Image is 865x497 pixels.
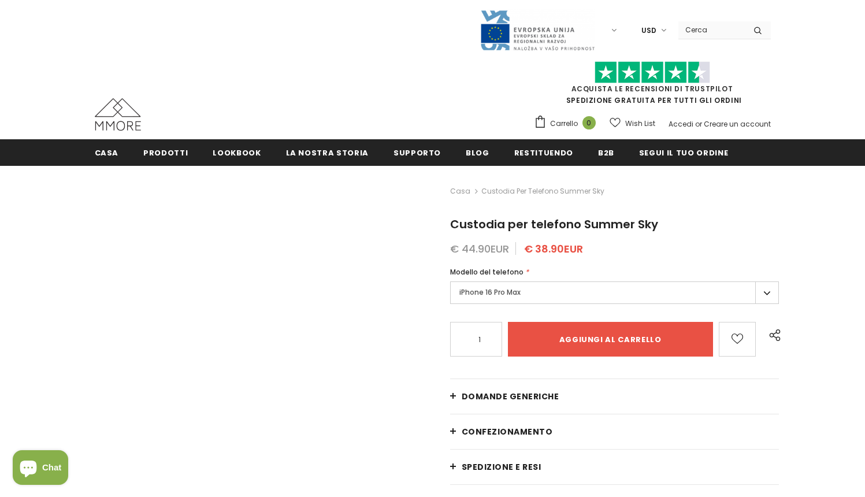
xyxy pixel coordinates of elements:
[95,98,141,131] img: Casi MMORE
[481,184,604,198] span: Custodia per telefono Summer Sky
[625,118,655,129] span: Wish List
[450,242,509,256] span: € 44.90EUR
[480,9,595,51] img: Javni Razpis
[582,116,596,129] span: 0
[393,147,441,158] span: supporto
[639,147,728,158] span: Segui il tuo ordine
[669,119,693,129] a: Accedi
[9,450,72,488] inbox-online-store-chat: Shopify online store chat
[514,139,573,165] a: Restituendo
[466,139,489,165] a: Blog
[678,21,745,38] input: Search Site
[393,139,441,165] a: supporto
[595,61,710,84] img: Fidati di Pilot Stars
[639,139,728,165] a: Segui il tuo ordine
[598,147,614,158] span: B2B
[610,113,655,133] a: Wish List
[598,139,614,165] a: B2B
[286,147,369,158] span: La nostra storia
[480,25,595,35] a: Javni Razpis
[95,147,119,158] span: Casa
[524,242,583,256] span: € 38.90EUR
[213,139,261,165] a: Lookbook
[462,391,559,402] span: Domande generiche
[143,139,188,165] a: Prodotti
[95,139,119,165] a: Casa
[508,322,713,357] input: Aggiungi al carrello
[450,414,779,449] a: CONFEZIONAMENTO
[450,267,524,277] span: Modello del telefono
[550,118,578,129] span: Carrello
[143,147,188,158] span: Prodotti
[534,115,602,132] a: Carrello 0
[534,66,771,105] span: SPEDIZIONE GRATUITA PER TUTTI GLI ORDINI
[450,184,470,198] a: Casa
[462,426,553,437] span: CONFEZIONAMENTO
[450,281,779,304] label: iPhone 16 Pro Max
[213,147,261,158] span: Lookbook
[450,379,779,414] a: Domande generiche
[695,119,702,129] span: or
[704,119,771,129] a: Creare un account
[641,25,656,36] span: USD
[450,216,658,232] span: Custodia per telefono Summer Sky
[514,147,573,158] span: Restituendo
[571,84,733,94] a: Acquista le recensioni di TrustPilot
[462,461,541,473] span: Spedizione e resi
[286,139,369,165] a: La nostra storia
[450,450,779,484] a: Spedizione e resi
[466,147,489,158] span: Blog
